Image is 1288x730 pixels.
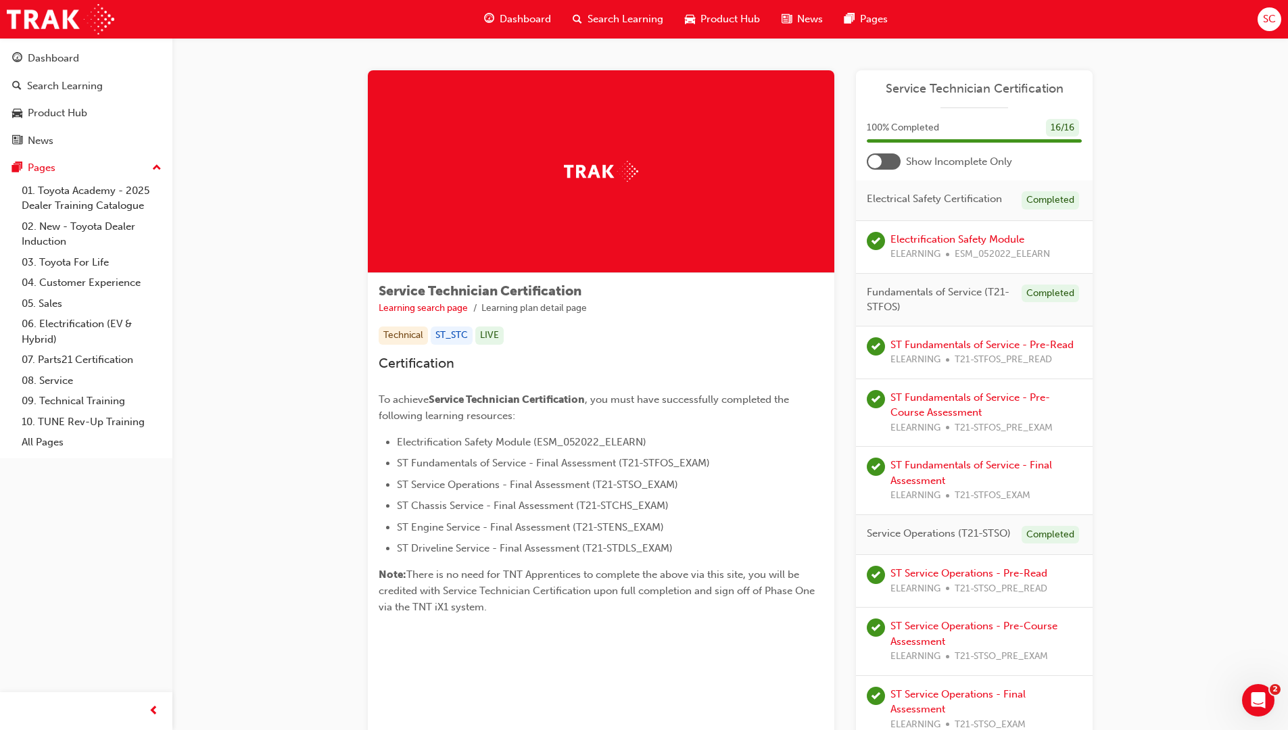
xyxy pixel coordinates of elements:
span: T21-STFOS_EXAM [955,488,1030,504]
span: ELEARNING [890,352,940,368]
span: learningRecordVerb_COMPLETE-icon [867,687,885,705]
a: 10. TUNE Rev-Up Training [16,412,167,433]
span: ST Service Operations - Final Assessment (T21-STSO_EXAM) [397,479,678,491]
span: ST Engine Service - Final Assessment (T21-STENS_EXAM) [397,521,664,533]
div: Technical [379,326,428,345]
span: T21-STSO_PRE_EXAM [955,649,1048,664]
a: ST Fundamentals of Service - Pre-Read [890,339,1074,351]
span: T21-STSO_PRE_READ [955,581,1047,597]
iframe: Intercom live chat [1242,684,1274,716]
a: Electrification Safety Module [890,233,1024,245]
a: 05. Sales [16,293,167,314]
span: Service Technician Certification [429,393,585,406]
span: learningRecordVerb_COMPLETE-icon [867,390,885,408]
a: Search Learning [5,74,167,99]
span: Service Operations (T21-STSO) [867,526,1011,541]
span: ELEARNING [890,420,940,436]
span: Note: [379,568,406,581]
span: Electrical Safety Certification [867,191,1002,207]
span: Dashboard [500,11,551,27]
span: car-icon [685,11,695,28]
span: ST Chassis Service - Final Assessment (T21-STCHS_EXAM) [397,500,669,512]
a: 01. Toyota Academy - 2025 Dealer Training Catalogue [16,180,167,216]
span: There is no need for TNT Apprentices to complete the above via this site, you will be credited wi... [379,568,817,613]
span: car-icon [12,107,22,120]
span: Certification [379,356,454,371]
a: ST Service Operations - Final Assessment [890,688,1026,716]
span: , you must have successfully completed the following learning resources: [379,393,792,422]
div: LIVE [475,326,504,345]
button: DashboardSearch LearningProduct HubNews [5,43,167,155]
button: Pages [5,155,167,180]
a: Service Technician Certification [867,81,1082,97]
a: All Pages [16,432,167,453]
span: Pages [860,11,888,27]
div: 16 / 16 [1046,119,1079,137]
span: T21-STFOS_PRE_READ [955,352,1052,368]
span: ST Driveline Service - Final Assessment (T21-STDLS_EXAM) [397,542,673,554]
span: News [797,11,823,27]
span: ELEARNING [890,247,940,262]
a: Product Hub [5,101,167,126]
a: search-iconSearch Learning [562,5,674,33]
li: Learning plan detail page [481,301,587,316]
span: guage-icon [12,53,22,65]
a: car-iconProduct Hub [674,5,771,33]
a: ST Fundamentals of Service - Pre-Course Assessment [890,391,1050,419]
img: Trak [564,161,638,182]
div: Completed [1022,191,1079,210]
a: News [5,128,167,153]
span: learningRecordVerb_COMPLETE-icon [867,337,885,356]
div: ST_STC [431,326,473,345]
a: pages-iconPages [834,5,899,33]
span: 100 % Completed [867,120,939,136]
span: prev-icon [149,703,159,720]
span: Show Incomplete Only [906,154,1012,170]
span: 2 [1270,684,1281,695]
div: Product Hub [28,105,87,121]
div: News [28,133,53,149]
span: Electrification Safety Module (ESM_052022_ELEARN) [397,436,646,448]
span: ELEARNING [890,649,940,664]
a: 06. Electrification (EV & Hybrid) [16,314,167,349]
span: news-icon [12,135,22,147]
span: ELEARNING [890,488,940,504]
span: learningRecordVerb_COMPLETE-icon [867,458,885,476]
a: 02. New - Toyota Dealer Induction [16,216,167,252]
div: Pages [28,160,55,176]
a: Dashboard [5,46,167,71]
button: SC [1258,7,1281,31]
div: Completed [1022,285,1079,303]
a: news-iconNews [771,5,834,33]
div: Search Learning [27,78,103,94]
a: 03. Toyota For Life [16,252,167,273]
span: Service Technician Certification [379,283,581,299]
div: Dashboard [28,51,79,66]
span: ESM_052022_ELEARN [955,247,1050,262]
span: ELEARNING [890,581,940,597]
a: 09. Technical Training [16,391,167,412]
a: ST Service Operations - Pre-Course Assessment [890,620,1057,648]
span: learningRecordVerb_COMPLETE-icon [867,618,885,637]
a: 08. Service [16,370,167,391]
div: Completed [1022,526,1079,544]
a: ST Fundamentals of Service - Final Assessment [890,459,1052,487]
span: guage-icon [484,11,494,28]
span: pages-icon [844,11,855,28]
span: search-icon [573,11,582,28]
span: T21-STFOS_PRE_EXAM [955,420,1053,436]
span: Fundamentals of Service (T21-STFOS) [867,285,1011,315]
span: learningRecordVerb_COMPLETE-icon [867,232,885,250]
span: up-icon [152,160,162,177]
a: 04. Customer Experience [16,272,167,293]
a: 07. Parts21 Certification [16,349,167,370]
span: Search Learning [588,11,663,27]
span: learningRecordVerb_COMPLETE-icon [867,566,885,584]
span: To achieve [379,393,429,406]
img: Trak [7,4,114,34]
span: SC [1263,11,1276,27]
a: ST Service Operations - Pre-Read [890,567,1047,579]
